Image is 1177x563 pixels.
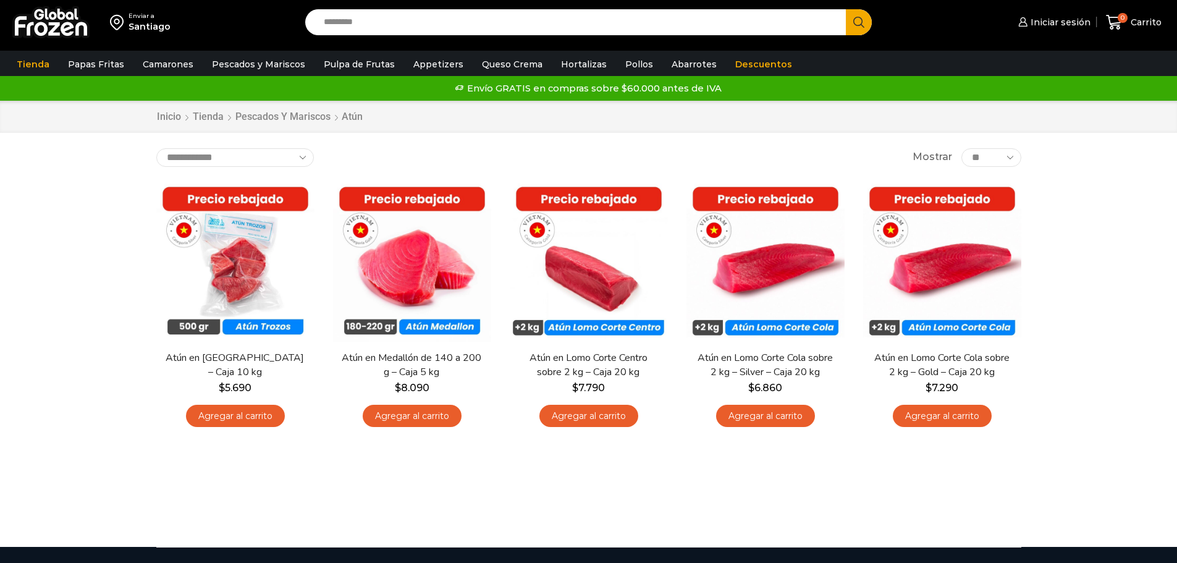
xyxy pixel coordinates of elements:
bdi: 7.790 [572,382,605,394]
a: Agregar al carrito: “Atún en Medallón de 140 a 200 g - Caja 5 kg” [363,405,462,428]
a: Pulpa de Frutas [318,53,401,76]
a: Pollos [619,53,659,76]
bdi: 8.090 [395,382,429,394]
a: Pescados y Mariscos [206,53,311,76]
a: Hortalizas [555,53,613,76]
a: 0 Carrito [1103,8,1165,37]
img: address-field-icon.svg [110,12,129,33]
a: Papas Fritas [62,53,130,76]
a: Atún en Lomo Corte Cola sobre 2 kg – Gold – Caja 20 kg [871,351,1013,379]
a: Atún en Medallón de 140 a 200 g – Caja 5 kg [340,351,483,379]
a: Atún en Lomo Corte Centro sobre 2 kg – Caja 20 kg [517,351,659,379]
span: 0 [1118,13,1128,23]
a: Camarones [137,53,200,76]
a: Agregar al carrito: “Atún en Lomo Corte Centro sobre 2 kg - Caja 20 kg” [539,405,638,428]
bdi: 6.860 [748,382,782,394]
a: Appetizers [407,53,470,76]
nav: Breadcrumb [156,110,363,124]
span: $ [926,382,932,394]
div: Santiago [129,20,171,33]
a: Iniciar sesión [1015,10,1091,35]
span: $ [748,382,754,394]
span: $ [219,382,225,394]
span: Carrito [1128,16,1162,28]
a: Inicio [156,110,182,124]
a: Atún en Lomo Corte Cola sobre 2 kg – Silver – Caja 20 kg [694,351,836,379]
bdi: 7.290 [926,382,958,394]
a: Agregar al carrito: “Atún en Trozos - Caja 10 kg” [186,405,285,428]
a: Agregar al carrito: “Atún en Lomo Corte Cola sobre 2 kg - Silver - Caja 20 kg” [716,405,815,428]
a: Tienda [192,110,224,124]
button: Search button [846,9,872,35]
div: Enviar a [129,12,171,20]
a: Atún en [GEOGRAPHIC_DATA] – Caja 10 kg [164,351,306,379]
a: Tienda [11,53,56,76]
h1: Atún [342,111,363,122]
a: Agregar al carrito: “Atún en Lomo Corte Cola sobre 2 kg - Gold – Caja 20 kg” [893,405,992,428]
a: Abarrotes [665,53,723,76]
a: Descuentos [729,53,798,76]
a: Queso Crema [476,53,549,76]
select: Pedido de la tienda [156,148,314,167]
span: $ [572,382,578,394]
span: Mostrar [913,150,952,164]
span: Iniciar sesión [1027,16,1091,28]
bdi: 5.690 [219,382,251,394]
a: Pescados y Mariscos [235,110,331,124]
span: $ [395,382,401,394]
